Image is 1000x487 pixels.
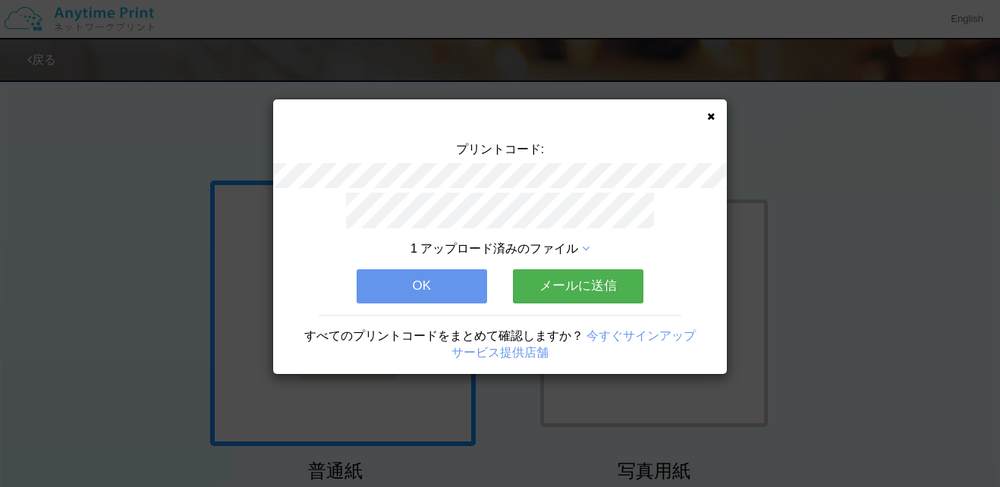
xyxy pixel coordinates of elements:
[586,329,696,342] a: 今すぐサインアップ
[456,143,544,156] span: プリントコード:
[304,329,583,342] span: すべてのプリントコードをまとめて確認しますか？
[357,269,487,303] button: OK
[451,346,549,359] a: サービス提供店舗
[410,242,578,255] span: 1 アップロード済みのファイル
[513,269,643,303] button: メールに送信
